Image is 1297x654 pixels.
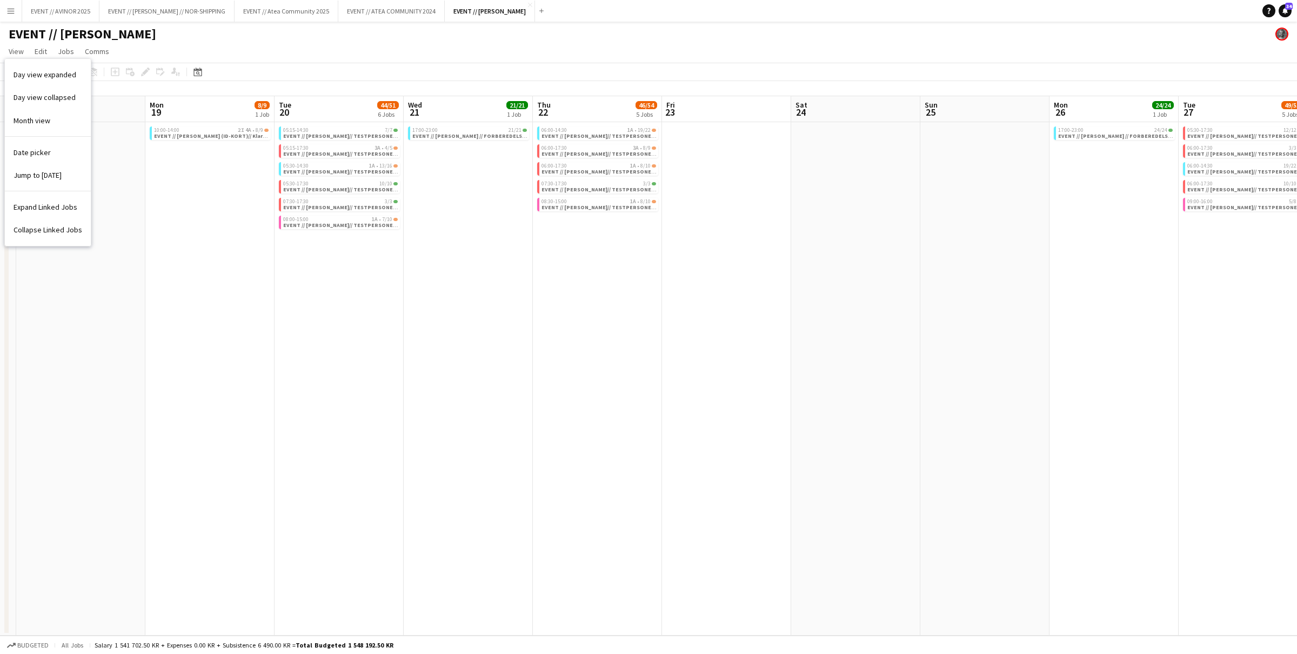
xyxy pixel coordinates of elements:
span: 09:00-16:00 [1187,199,1213,204]
div: • [541,199,656,204]
span: 22 [536,106,551,118]
app-job-card: 17:00-23:0021/21EVENT // [PERSON_NAME] // FORBEREDELSESDAG [408,126,529,140]
app-job-card: 08:30-15:001A•8/10EVENT // [PERSON_NAME]// TESTPERSONELL KARUSELL [537,198,658,211]
span: 8/10 [640,199,651,204]
span: 44/51 [377,101,399,109]
span: Sun [925,100,938,110]
span: Thu [537,100,551,110]
span: 4A [245,128,251,133]
span: 07:30-17:30 [541,181,567,186]
app-job-card: 08:00-15:001A•7/10EVENT // [PERSON_NAME]// TESTPERSONELL KARUSELL [279,216,400,229]
span: 21/21 [523,129,527,132]
span: 19/22 [638,128,651,133]
span: 10/10 [1283,181,1296,186]
span: 3/3 [393,200,398,203]
span: EVENT // AVINOR GARDERMOEN// TESTPERSONELL FORPLASS [283,132,427,139]
button: EVENT // Atea Community 2025 [235,1,338,22]
div: 5 Jobs [636,110,657,118]
span: Comms [85,46,109,56]
div: • [283,217,398,222]
span: 3/3 [385,199,392,204]
button: EVENT // AVINOR 2025 [22,1,99,22]
span: All jobs [59,641,85,649]
span: 05:30-14:30 [283,163,309,169]
div: • [541,145,656,151]
span: 06:00-14:30 [1187,163,1213,169]
span: EVENT // AVINOR GARDERMOEN// TESTPERSONELL FOP [283,204,411,211]
button: EVENT // [PERSON_NAME] // NOR-SHIPPING [99,1,235,22]
span: 3A [633,145,639,151]
span: 08:00-15:00 [283,217,309,222]
span: 06:00-17:30 [1187,145,1213,151]
app-job-card: 10:00-14:002I4A•8/9EVENT // [PERSON_NAME] (ID-KORT)// Klargjøring til Konseptverifikasjons [150,126,271,140]
span: Edit [35,46,47,56]
span: Collapse Linked Jobs [14,225,82,235]
span: EVENT // AVINOR GARDERMOEN// TESTPERSONELL FOP [541,186,669,193]
a: Jump to today [5,164,91,186]
app-job-card: 05:30-17:3010/10EVENT // [PERSON_NAME]// TESTPERSONELL SJÅFØR & CREW [279,180,400,193]
a: Day view collapsed [5,86,91,109]
app-job-card: 07:30-17:303/3EVENT // [PERSON_NAME]// TESTPERSONELL FOP [537,180,658,193]
span: 21/21 [506,101,528,109]
span: EVENT // AVINOR GARDERMOEN (ID-KORT)// Klargjøring til Konseptverifikasjons [154,132,347,139]
app-user-avatar: Tarjei Tuv [1275,28,1288,41]
span: 10/10 [379,181,392,186]
span: EVENT // AVINOR GARDERMOEN// TESTPERSONELL SBD/MAN/OZ [541,132,691,139]
span: 8/10 [652,200,656,203]
span: 05:15-14:30 [283,128,309,133]
span: 21/21 [509,128,522,133]
div: 05:30-14:301A•13/16EVENT // [PERSON_NAME]// TESTPERSONELL SBD/MAN/OZ [279,162,400,176]
span: 8/9 [255,101,270,109]
span: EVENT // AVINOR GARDERMOEN// TESTPERSONELL LAGER [541,150,674,157]
app-job-card: 05:15-14:307/7EVENT // [PERSON_NAME]// TESTPERSONELL FORPLASS [279,126,400,140]
span: 06:00-17:30 [1187,181,1213,186]
div: 1 Job [1153,110,1173,118]
span: 07:30-17:30 [283,199,309,204]
span: 17:00-23:00 [412,128,438,133]
span: 1A [630,199,636,204]
span: 1A [630,163,636,169]
span: Wed [408,100,422,110]
span: 20 [277,106,291,118]
span: 10:00-14:00 [154,128,179,133]
span: 8/9 [652,146,656,150]
span: 5/8 [1289,199,1296,204]
a: Comms [81,44,113,58]
div: Salary 1 541 702.50 KR + Expenses 0.00 KR + Subsistence 6 490.00 KR = [95,641,393,649]
span: 06:00-17:30 [541,163,567,169]
span: Day view expanded [14,70,76,79]
span: 06:00-17:30 [541,145,567,151]
span: Tue [1183,100,1195,110]
span: 05:30-17:30 [283,181,309,186]
span: 4/5 [393,146,398,150]
span: 8/10 [640,163,651,169]
span: Mon [1054,100,1068,110]
app-job-card: 17:00-23:0024/24EVENT // [PERSON_NAME] // FORBEREDELSESDAG [1054,126,1175,140]
span: 8/9 [264,129,269,132]
span: 13/16 [379,163,392,169]
app-job-card: 06:00-14:301A•19/22EVENT // [PERSON_NAME]// TESTPERSONELL SBD/MAN/OZ [537,126,658,140]
span: Date picker [14,148,51,157]
span: Sat [795,100,807,110]
span: 05:15-17:30 [283,145,309,151]
div: • [541,128,656,133]
a: Day view expanded [5,63,91,86]
span: EVENT // AVINOR GARDERMOEN// TESTPERSONELL LAGER [283,150,416,157]
span: 26 [1052,106,1068,118]
a: Edit [30,44,51,58]
span: 2I [238,128,244,133]
span: 19/22 [652,129,656,132]
span: 23 [665,106,675,118]
span: EVENT // AVINOR GARDERMOEN// TESTPERSONELL SJÅFØR & CREW [283,186,440,193]
div: 06:00-17:303A•8/9EVENT // [PERSON_NAME]// TESTPERSONELL LAGER [537,144,658,158]
span: View [9,46,24,56]
span: 24/24 [1152,101,1174,109]
a: Date picker [5,141,91,164]
span: 21 [406,106,422,118]
span: 13/16 [393,164,398,168]
span: 17:00-23:00 [1058,128,1084,133]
